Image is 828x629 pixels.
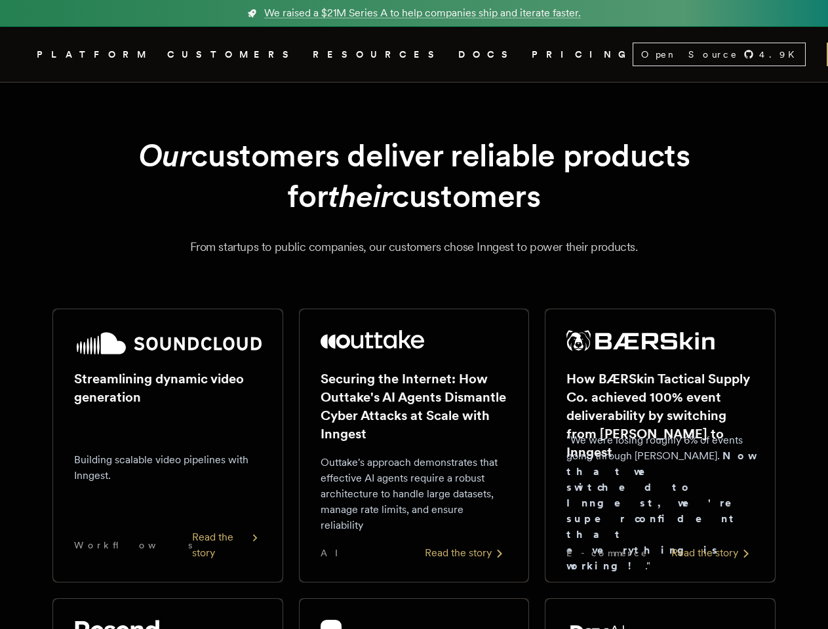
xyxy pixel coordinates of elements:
[68,135,760,217] h1: customers deliver reliable products for customers
[458,47,516,63] a: DOCS
[641,48,738,61] span: Open Source
[545,309,776,582] a: BÆRSkin Tactical Supply Co. logoHow BÆRSkin Tactical Supply Co. achieved 100% event deliverabilit...
[74,370,262,406] h2: Streamlining dynamic video generation
[321,330,425,349] img: Outtake
[74,452,262,484] p: Building scalable video pipelines with Inngest.
[671,545,754,561] div: Read the story
[321,546,349,560] span: AI
[264,5,581,21] span: We raised a $21M Series A to help companies ship and iterate faster.
[74,330,262,356] img: SoundCloud
[321,455,508,533] p: Outtake's approach demonstrates that effective AI agents require a robust architecture to handle ...
[566,330,715,351] img: BÆRSkin Tactical Supply Co.
[566,432,754,574] p: "We were losing roughly 6% of events going through [PERSON_NAME]. ."
[167,47,297,63] a: CUSTOMERS
[74,539,192,552] span: Workflows
[759,48,802,61] span: 4.9 K
[52,238,776,256] p: From startups to public companies, our customers chose Inngest to power their products.
[328,177,392,215] em: their
[566,546,648,560] span: E-commerce
[37,47,151,63] button: PLATFORM
[138,136,191,174] em: Our
[532,47,633,63] a: PRICING
[313,47,443,63] button: RESOURCES
[192,529,262,561] div: Read the story
[425,545,507,561] div: Read the story
[566,370,754,461] h2: How BÆRSkin Tactical Supply Co. achieved 100% event deliverability by switching from [PERSON_NAME...
[52,309,283,582] a: SoundCloud logoStreamlining dynamic video generationBuilding scalable video pipelines with Innges...
[566,449,753,572] strong: Now that we switched to Inngest, we're super confident that everything is working!
[299,309,530,582] a: Outtake logoSecuring the Internet: How Outtake's AI Agents Dismantle Cyber Attacks at Scale with ...
[321,370,508,443] h2: Securing the Internet: How Outtake's AI Agents Dismantle Cyber Attacks at Scale with Inngest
